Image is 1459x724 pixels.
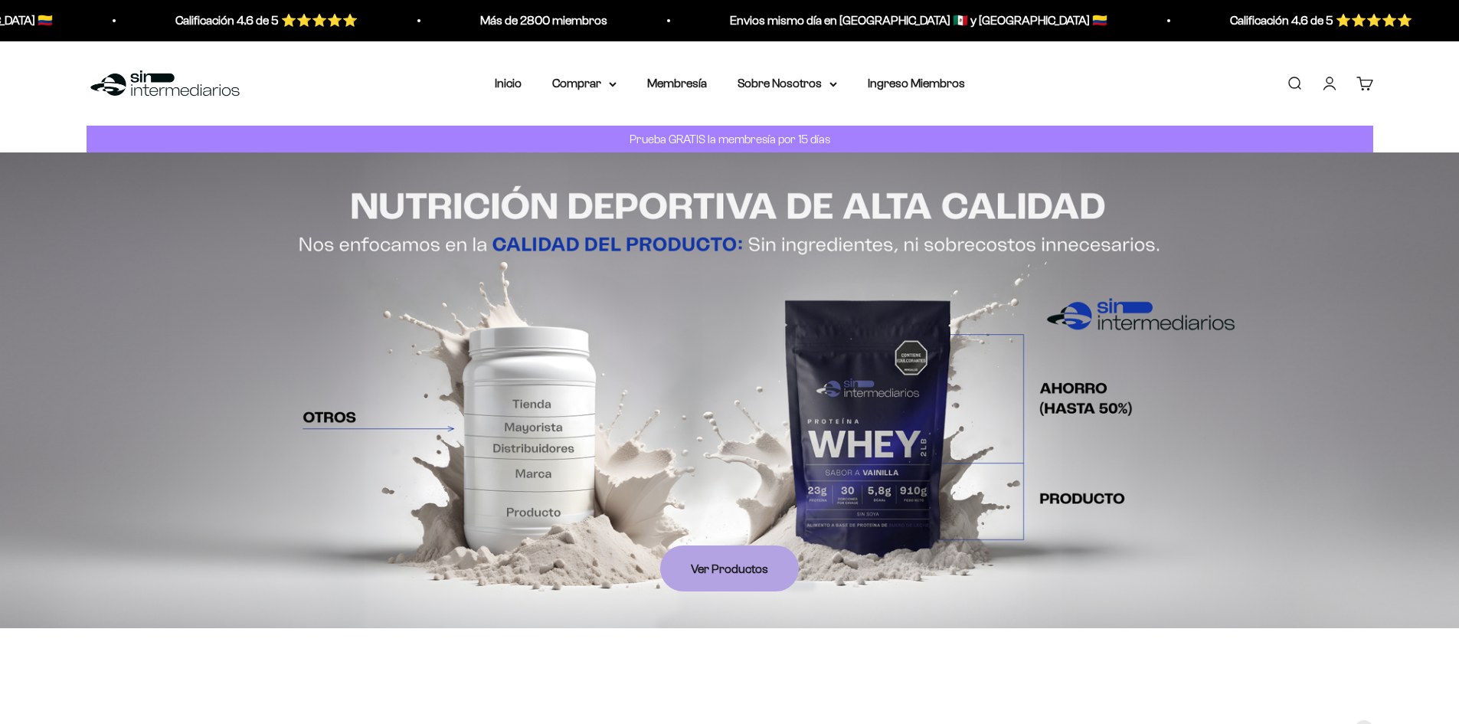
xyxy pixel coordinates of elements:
p: Calificación 4.6 de 5 ⭐️⭐️⭐️⭐️⭐️ [168,11,350,31]
summary: Comprar [552,74,617,93]
a: Ver Productos [660,545,799,591]
summary: Sobre Nosotros [738,74,837,93]
a: Inicio [495,77,522,90]
a: Membresía [647,77,707,90]
p: Prueba GRATIS la membresía por 15 días [626,129,834,149]
a: Ingreso Miembros [868,77,965,90]
p: Más de 2800 miembros [473,11,600,31]
p: Envios mismo día en [GEOGRAPHIC_DATA] 🇲🇽 y [GEOGRAPHIC_DATA] 🇨🇴 [722,11,1100,31]
p: Calificación 4.6 de 5 ⭐️⭐️⭐️⭐️⭐️ [1222,11,1405,31]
